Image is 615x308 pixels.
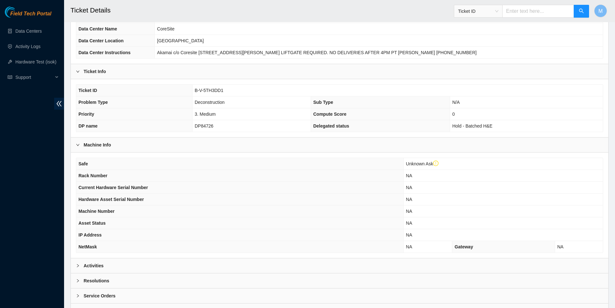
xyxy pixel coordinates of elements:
[594,4,607,17] button: M
[406,209,412,214] span: NA
[76,279,80,283] span: right
[502,5,574,18] input: Enter text here...
[71,288,608,303] div: Service Orders
[8,75,12,79] span: read
[15,29,42,34] a: Data Centers
[157,50,477,55] span: Akamai c/o Coresite [STREET_ADDRESS][PERSON_NAME] LIFTGATE REQUIRED. NO DELIVERIES AFTER 4PM PT [...
[15,59,56,64] a: Hardware Test (isok)
[78,88,97,93] span: Ticket ID
[195,112,216,117] span: 3. Medium
[557,244,563,249] span: NA
[406,221,412,226] span: NA
[406,161,439,166] span: Unknown Ask
[71,258,608,273] div: Activities
[313,112,346,117] span: Compute Score
[195,88,223,93] span: B-V-5TH3DD1
[157,26,174,31] span: CoreSite
[78,50,131,55] span: Data Center Instructions
[574,5,589,18] button: search
[78,244,97,249] span: NetMask
[84,292,116,299] b: Service Orders
[84,68,106,75] b: Ticket Info
[195,100,225,105] span: Deconstruction
[78,123,98,129] span: DP name
[76,70,80,73] span: right
[78,197,144,202] span: Hardware Asset Serial Number
[455,244,473,249] span: Gateway
[78,185,148,190] span: Current Hardware Serial Number
[15,71,53,84] span: Support
[10,11,51,17] span: Field Tech Portal
[78,38,124,43] span: Data Center Location
[78,221,106,226] span: Asset Status
[78,161,88,166] span: Safe
[78,232,102,237] span: IP Address
[78,26,117,31] span: Data Center Name
[452,112,455,117] span: 0
[15,44,41,49] a: Activity Logs
[78,100,108,105] span: Problem Type
[406,244,412,249] span: NA
[406,232,412,237] span: NA
[76,264,80,268] span: right
[5,6,32,18] img: Akamai Technologies
[458,6,498,16] span: Ticket ID
[71,64,608,79] div: Ticket Info
[78,112,94,117] span: Priority
[71,137,608,152] div: Machine Info
[406,185,412,190] span: NA
[598,7,603,15] span: M
[84,262,103,269] b: Activities
[195,123,213,129] span: DP84726
[5,12,51,20] a: Akamai TechnologiesField Tech Portal
[313,100,333,105] span: Sub Type
[84,141,111,148] b: Machine Info
[84,277,109,284] b: Resolutions
[313,123,349,129] span: Delegated status
[579,8,584,14] span: search
[452,100,460,105] span: N/A
[54,98,64,110] span: double-left
[78,209,115,214] span: Machine Number
[157,38,204,43] span: [GEOGRAPHIC_DATA]
[406,173,412,178] span: NA
[76,294,80,298] span: right
[433,161,439,166] span: exclamation-circle
[78,173,107,178] span: Rack Number
[452,123,492,129] span: Hold - Batched H&E
[406,197,412,202] span: NA
[71,273,608,288] div: Resolutions
[76,143,80,147] span: right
